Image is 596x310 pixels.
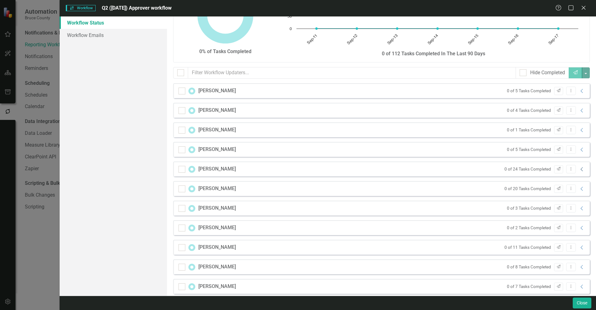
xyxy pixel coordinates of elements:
div: [PERSON_NAME] [198,263,236,271]
text: 0 [290,27,292,31]
div: [PERSON_NAME] [198,283,236,290]
span: Workflow [66,5,96,11]
a: Workflow Emails [60,29,167,41]
small: 0 of 2 Tasks Completed [507,225,551,231]
div: [PERSON_NAME] [198,87,236,94]
div: [PERSON_NAME] [198,126,236,134]
small: 0 of 5 Tasks Completed [507,147,551,153]
small: 0 of 8 Tasks Completed [507,264,551,270]
text: Sep-12 [346,34,358,45]
path: Sep-14, 0. Tasks Completed. [436,27,439,30]
strong: 0 of 112 Tasks Completed In The Last 90 Days [382,51,485,57]
path: Sep-11, 0. Tasks Completed. [315,27,318,30]
small: 0 of 1 Tasks Completed [507,127,551,133]
path: Sep-13, 0. Tasks Completed. [396,27,398,30]
div: [PERSON_NAME] [198,107,236,114]
path: Sep-12, 0. Tasks Completed. [355,27,358,30]
text: Sep-15 [467,34,479,45]
span: Q2 ([DATE]) Approver workflow [102,5,172,11]
path: Sep-17, 0. Tasks Completed. [557,27,559,30]
small: 0 of 5 Tasks Completed [507,88,551,94]
div: [PERSON_NAME] [198,185,236,192]
div: [PERSON_NAME] [198,146,236,153]
div: [PERSON_NAME] [198,244,236,251]
text: Sep-11 [306,34,318,45]
small: 0 of 20 Tasks Completed [504,186,551,192]
div: [PERSON_NAME] [198,224,236,231]
small: 0 of 11 Tasks Completed [504,244,551,250]
text: Sep-14 [427,34,439,45]
small: 0 of 24 Tasks Completed [504,166,551,172]
input: Filter Workflow Updaters... [188,67,516,79]
text: 50 [287,15,292,19]
small: 0 of 4 Tasks Completed [507,107,551,113]
strong: 0% of Tasks Completed [199,48,251,54]
text: Sep-17 [548,34,560,45]
text: Sep-13 [387,34,399,45]
div: [PERSON_NAME] [198,166,236,173]
text: Sep-16 [508,34,519,45]
div: [PERSON_NAME] [198,205,236,212]
path: Sep-15, 0. Tasks Completed. [476,27,479,30]
div: Hide Completed [530,69,565,76]
path: Sep-16, 0. Tasks Completed. [517,27,519,30]
small: 0 of 3 Tasks Completed [507,205,551,211]
small: 0 of 7 Tasks Completed [507,284,551,289]
a: Workflow Status [60,16,167,29]
button: Close [573,298,591,308]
